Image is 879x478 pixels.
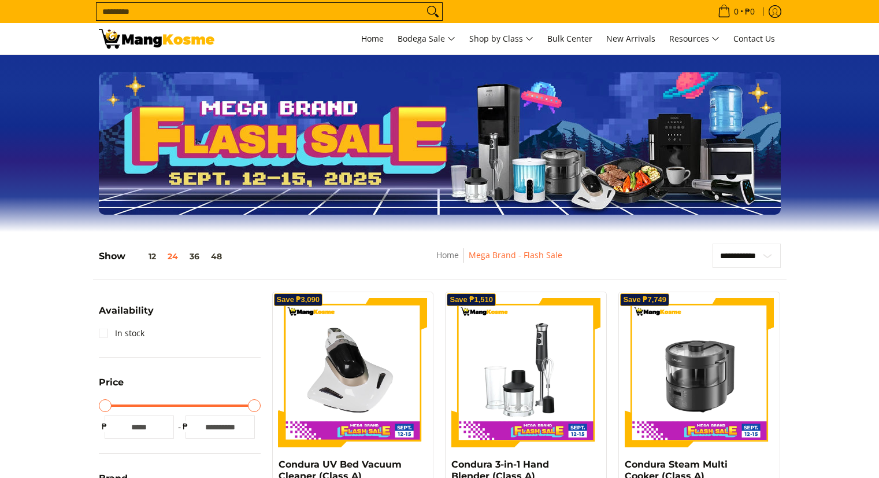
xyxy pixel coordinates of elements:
span: Availability [99,306,154,315]
a: Bulk Center [542,23,598,54]
span: • [714,5,758,18]
span: Save ₱1,510 [450,296,493,303]
span: Bodega Sale [398,32,455,46]
a: Contact Us [728,23,781,54]
span: Save ₱7,749 [623,296,666,303]
span: Save ₱3,090 [277,296,320,303]
span: ₱ [99,421,110,432]
span: New Arrivals [606,33,655,44]
a: In stock [99,324,144,343]
a: New Arrivals [600,23,661,54]
button: 24 [162,252,184,261]
summary: Open [99,378,124,396]
h5: Show [99,251,228,262]
span: ₱0 [743,8,756,16]
span: Price [99,378,124,387]
span: Bulk Center [547,33,592,44]
span: Resources [669,32,719,46]
span: 0 [732,8,740,16]
span: Contact Us [733,33,775,44]
button: 36 [184,252,205,261]
nav: Breadcrumbs [353,248,646,274]
span: ₱ [180,421,191,432]
button: 12 [125,252,162,261]
img: MANG KOSME MEGA BRAND FLASH SALE: September 12-15, 2025 l Mang Kosme [99,29,214,49]
button: Search [424,3,442,20]
span: Home [361,33,384,44]
button: 48 [205,252,228,261]
img: Condura UV Bed Vacuum Cleaner (Class A) [279,298,428,447]
summary: Open [99,306,154,324]
img: Condura 3-in-1 Hand Blender (Class A) [451,298,600,447]
span: Shop by Class [469,32,533,46]
a: Mega Brand - Flash Sale [469,249,562,260]
a: Bodega Sale [392,23,461,54]
nav: Main Menu [226,23,781,54]
a: Shop by Class [463,23,539,54]
a: Home [436,249,459,260]
img: Condura Steam Multi Cooker (Class A) [625,298,774,447]
a: Resources [663,23,725,54]
a: Home [355,23,390,54]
